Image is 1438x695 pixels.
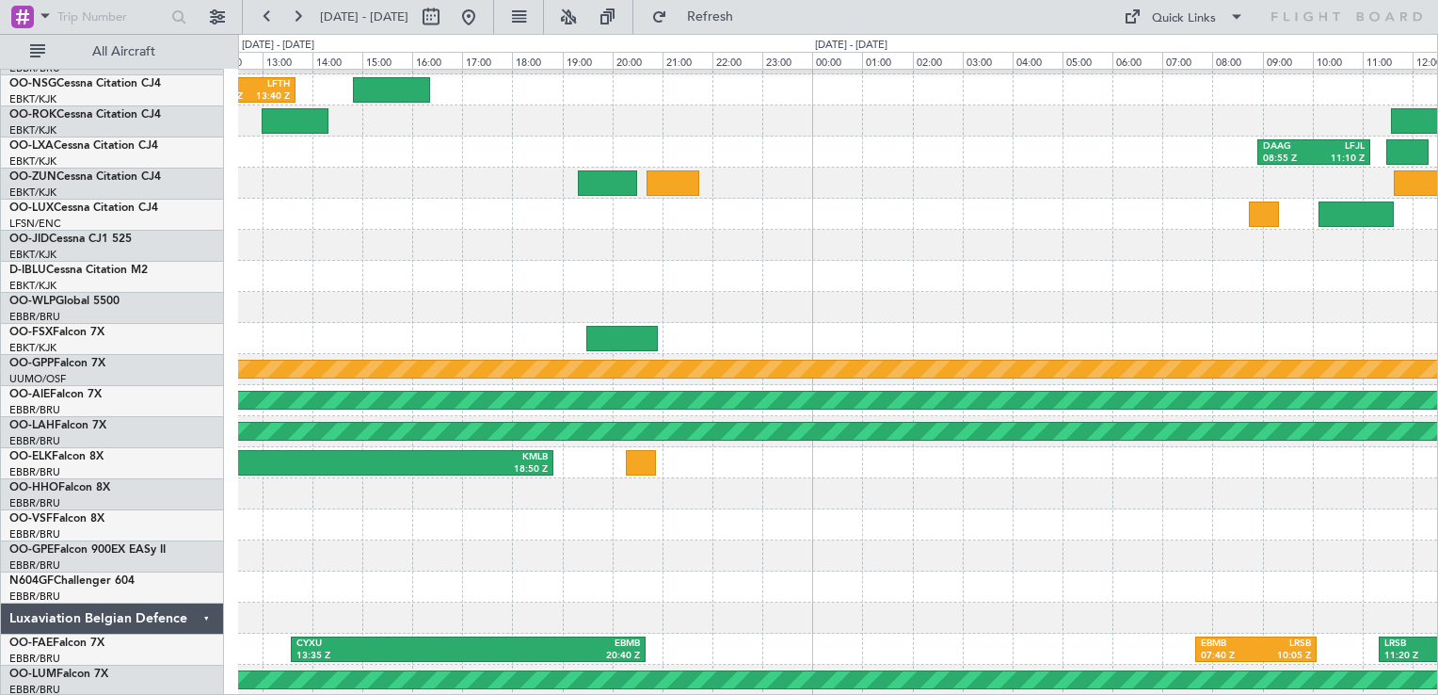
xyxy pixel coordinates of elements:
div: 08:00 [1212,52,1262,69]
span: [DATE] - [DATE] [320,8,408,25]
div: EBMB [468,638,639,651]
div: 20:00 [613,52,663,69]
div: 07:40 Z [1201,650,1255,663]
div: LFTH [249,78,290,91]
div: 13:00 [263,52,312,69]
div: 04:00 [1013,52,1063,69]
div: DAAG [1263,140,1314,154]
div: 19:00 [563,52,613,69]
span: OO-VSF [9,513,53,525]
a: EBBR/BRU [9,527,60,541]
div: 23:00 [762,52,812,69]
button: All Aircraft [21,37,204,67]
a: OO-LUXCessna Citation CJ4 [9,202,158,214]
div: EBMB [1201,638,1255,651]
div: 15:00 [362,52,412,69]
a: EBKT/KJK [9,248,56,262]
div: 11:20 Z [1384,650,1433,663]
a: OO-LAHFalcon 7X [9,420,106,431]
a: EBKT/KJK [9,92,56,106]
div: 20:40 Z [468,650,639,663]
span: All Aircraft [49,45,199,58]
span: D-IBLU [9,265,46,276]
div: [DATE] - [DATE] [242,38,314,54]
a: OO-JIDCessna CJ1 525 [9,234,132,245]
div: 17:00 [462,52,512,69]
div: 21:00 [663,52,712,69]
div: 10:05 Z [1255,650,1310,663]
a: EBBR/BRU [9,310,60,324]
a: OO-LUMFalcon 7X [9,669,108,680]
a: OO-HHOFalcon 8X [9,482,110,493]
a: EBBR/BRU [9,403,60,417]
span: OO-HHO [9,482,58,493]
a: EBKT/KJK [9,123,56,137]
div: 07:00 [1162,52,1212,69]
div: 13:40 Z [249,90,290,104]
div: 11:00 [1363,52,1413,69]
div: 10:00 [1313,52,1363,69]
a: OO-ELKFalcon 8X [9,451,104,462]
a: N604GFChallenger 604 [9,575,135,587]
a: UUMO/OSF [9,372,66,386]
div: CYXU [296,638,468,651]
a: EBBR/BRU [9,496,60,510]
a: OO-FAEFalcon 7X [9,638,104,649]
span: OO-JID [9,234,49,245]
div: 18:00 [512,52,562,69]
div: LFJL [1314,140,1365,154]
a: OO-GPPFalcon 7X [9,358,105,369]
div: 18:50 Z [316,463,548,477]
a: EBKT/KJK [9,186,56,200]
a: EBBR/BRU [9,465,60,479]
a: EBBR/BRU [9,652,60,666]
div: 06:00 [1112,52,1162,69]
span: OO-FAE [9,638,53,649]
a: EBBR/BRU [9,434,60,448]
div: LRSB [1384,638,1433,651]
div: 14:00 [312,52,362,69]
a: OO-NSGCessna Citation CJ4 [9,78,161,89]
div: 13:35 Z [296,650,468,663]
span: OO-LAH [9,420,55,431]
button: Quick Links [1114,2,1254,32]
div: [DATE] - [DATE] [815,38,887,54]
a: OO-WLPGlobal 5500 [9,296,120,307]
span: OO-LXA [9,140,54,152]
div: Quick Links [1152,9,1216,28]
span: OO-GPP [9,358,54,369]
a: EBKT/KJK [9,279,56,293]
a: D-IBLUCessna Citation M2 [9,265,148,276]
span: OO-ELK [9,451,52,462]
a: OO-FSXFalcon 7X [9,327,104,338]
a: OO-LXACessna Citation CJ4 [9,140,158,152]
span: N604GF [9,575,54,587]
div: 11:10 Z [1314,153,1365,166]
a: EBKT/KJK [9,154,56,169]
span: OO-NSG [9,78,56,89]
a: OO-ROKCessna Citation CJ4 [9,109,161,121]
div: 00:00 [812,52,862,69]
div: 09:00 [1263,52,1313,69]
span: OO-AIE [9,389,50,400]
a: LFSN/ENC [9,217,61,231]
div: 16:00 [412,52,462,69]
span: OO-WLP [9,296,56,307]
div: LRSB [1255,638,1310,651]
a: OO-VSFFalcon 8X [9,513,104,525]
span: OO-ZUN [9,171,56,183]
a: OO-ZUNCessna Citation CJ4 [9,171,161,183]
div: 22:00 [712,52,762,69]
div: 05:00 [1063,52,1112,69]
div: 08:55 Z [1263,153,1314,166]
span: OO-FSX [9,327,53,338]
span: OO-ROK [9,109,56,121]
span: OO-LUM [9,669,56,680]
a: EBKT/KJK [9,341,56,355]
span: OO-LUX [9,202,54,214]
a: EBBR/BRU [9,558,60,573]
a: EBBR/BRU [9,590,60,604]
span: Refresh [671,10,750,24]
input: Trip Number [57,3,166,31]
button: Refresh [643,2,756,32]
